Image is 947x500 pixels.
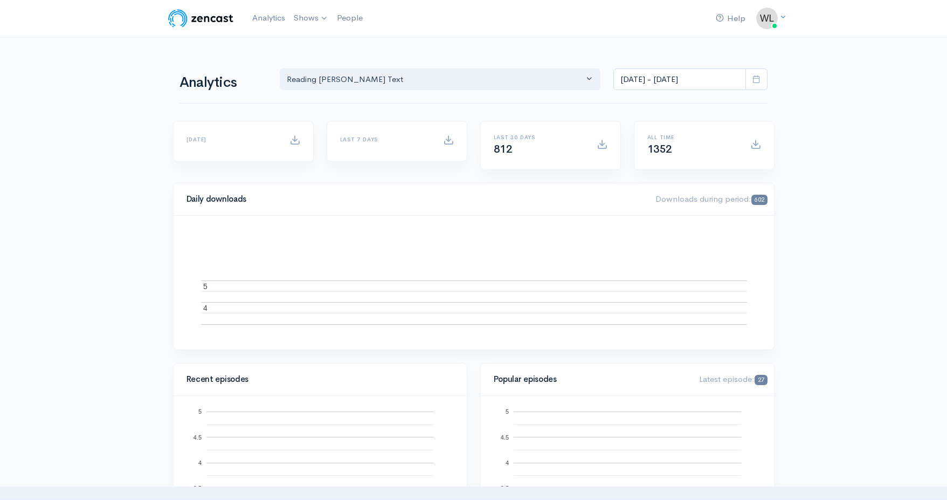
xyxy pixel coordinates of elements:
h6: All time [647,134,737,140]
text: 4 [203,304,208,312]
img: ZenCast Logo [167,8,235,29]
img: ... [756,8,778,29]
button: Reading Aristotle's Text [280,69,601,91]
div: Reading [PERSON_NAME] Text [287,73,584,86]
span: Latest episode: [699,374,767,384]
span: 1352 [647,142,672,156]
h4: Recent episodes [186,375,447,384]
a: People [333,6,367,30]
input: analytics date range selector [613,69,746,91]
text: 4 [505,460,508,466]
h6: Last 30 days [494,134,584,140]
text: 5 [505,408,508,415]
span: 27 [755,375,767,385]
text: 3.5 [193,485,201,491]
text: 5 [203,282,208,291]
text: 5 [198,408,201,415]
a: Shows [289,6,333,30]
h1: Analytics [179,75,267,91]
h4: Popular episodes [494,375,687,384]
text: 4 [198,460,201,466]
h4: Daily downloads [186,195,643,204]
text: 4.5 [193,434,201,440]
span: 602 [751,195,767,205]
h6: [DATE] [186,136,277,142]
h6: Last 7 days [340,136,430,142]
span: 812 [494,142,513,156]
a: Help [711,7,750,30]
text: 3.5 [500,485,508,491]
span: Downloads during period: [655,194,767,204]
text: 4.5 [500,434,508,440]
svg: A chart. [186,229,761,337]
a: Analytics [248,6,289,30]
